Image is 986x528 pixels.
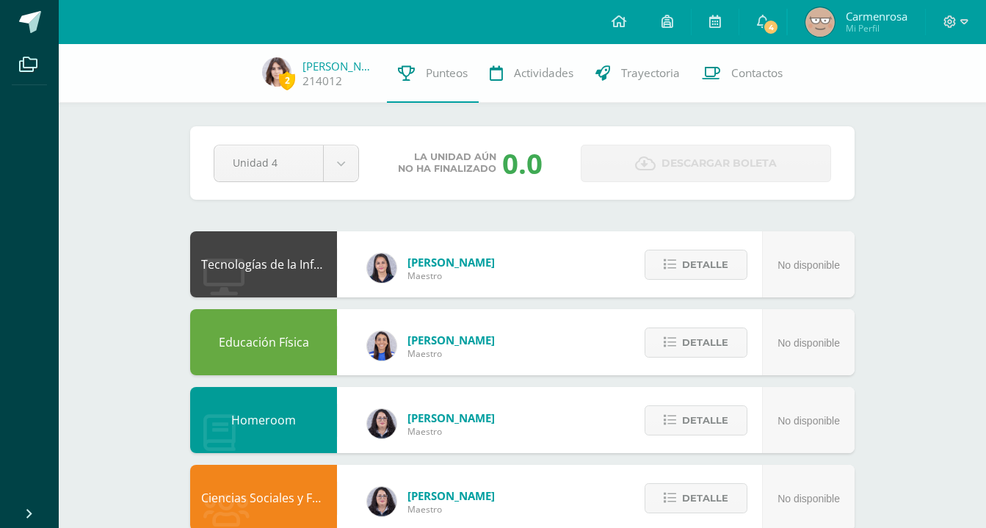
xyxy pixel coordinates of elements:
span: Mi Perfil [846,22,907,35]
span: Maestro [407,347,495,360]
span: Maestro [407,270,495,282]
span: No disponible [777,493,840,505]
button: Detalle [645,483,747,513]
div: Tecnologías de la Información y Comunicación: Computación [190,231,337,297]
button: Detalle [645,405,747,435]
span: No disponible [777,415,840,427]
a: Trayectoria [584,44,691,103]
span: Contactos [731,65,783,81]
span: [PERSON_NAME] [407,255,495,270]
img: 39eb4bf3096e21ebf4b2bed6a34324b7.png [262,57,291,87]
span: [PERSON_NAME] [407,411,495,425]
span: Actividades [514,65,573,81]
span: [PERSON_NAME] [407,488,495,503]
a: Actividades [479,44,584,103]
span: Trayectoria [621,65,680,81]
span: Punteos [426,65,468,81]
span: No disponible [777,337,840,349]
a: 214012 [302,73,342,89]
span: No disponible [777,259,840,271]
img: f270ddb0ea09d79bf84e45c6680ec463.png [367,487,396,516]
span: 4 [763,19,779,35]
span: Maestro [407,503,495,516]
button: Detalle [645,328,747,358]
span: Maestro [407,425,495,438]
span: Descargar boleta [661,145,777,181]
div: Homeroom [190,387,337,453]
span: 2 [279,71,295,90]
div: Educación Física [190,309,337,375]
button: Detalle [645,250,747,280]
span: Unidad 4 [233,145,305,180]
a: Unidad 4 [214,145,358,181]
span: Detalle [682,407,728,434]
span: Carmenrosa [846,9,907,23]
span: [PERSON_NAME] [407,333,495,347]
div: 0.0 [502,144,543,182]
span: Detalle [682,485,728,512]
img: 0eea5a6ff783132be5fd5ba128356f6f.png [367,331,396,361]
img: f270ddb0ea09d79bf84e45c6680ec463.png [367,409,396,438]
img: dbcf09110664cdb6f63fe058abfafc14.png [367,253,396,283]
span: Detalle [682,329,728,356]
span: La unidad aún no ha finalizado [398,151,496,175]
a: [PERSON_NAME] [302,59,376,73]
span: Detalle [682,251,728,278]
a: Contactos [691,44,794,103]
a: Punteos [387,44,479,103]
img: 9c985a67a065490b763b888f5ada6da6.png [805,7,835,37]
